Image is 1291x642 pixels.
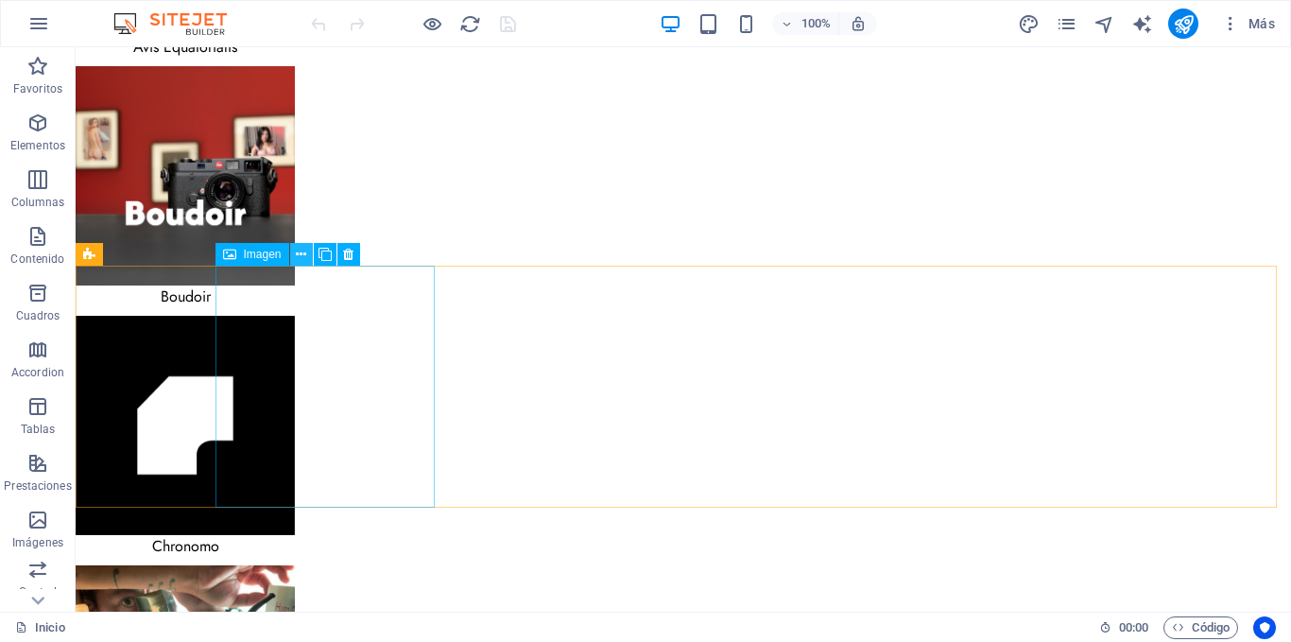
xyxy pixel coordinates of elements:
[13,81,62,96] p: Favoritos
[1099,616,1149,639] h6: Tiempo de la sesión
[1163,616,1238,639] button: Código
[1173,13,1195,35] i: Publicar
[10,138,65,153] p: Elementos
[11,365,64,380] p: Accordion
[1132,620,1135,634] span: :
[1119,616,1148,639] span: 00 00
[1055,12,1077,35] button: pages
[1221,14,1275,33] span: Más
[1214,9,1282,39] button: Más
[1017,12,1040,35] button: design
[10,252,64,267] p: Contenido
[11,195,65,210] p: Columnas
[1131,13,1153,35] i: AI Writer
[772,12,839,35] button: 100%
[1018,13,1040,35] i: Diseño (Ctrl+Alt+Y)
[459,13,481,35] i: Volver a cargar página
[1253,616,1276,639] button: Usercentrics
[1093,13,1115,35] i: Navegador
[244,249,282,260] span: Imagen
[15,616,65,639] a: Haz clic para cancelar la selección y doble clic para abrir páginas
[1130,12,1153,35] button: text_generator
[458,12,481,35] button: reload
[800,12,831,35] h6: 100%
[1093,12,1115,35] button: navigator
[1168,9,1198,39] button: publish
[109,12,250,35] img: Editor Logo
[421,12,443,35] button: Haz clic para salir del modo de previsualización y seguir editando
[21,422,56,437] p: Tablas
[16,308,60,323] p: Cuadros
[4,478,71,494] p: Prestaciones
[1172,616,1230,639] span: Código
[12,535,63,550] p: Imágenes
[1056,13,1077,35] i: Páginas (Ctrl+Alt+S)
[850,15,867,32] i: Al redimensionar, ajustar el nivel de zoom automáticamente para ajustarse al dispositivo elegido.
